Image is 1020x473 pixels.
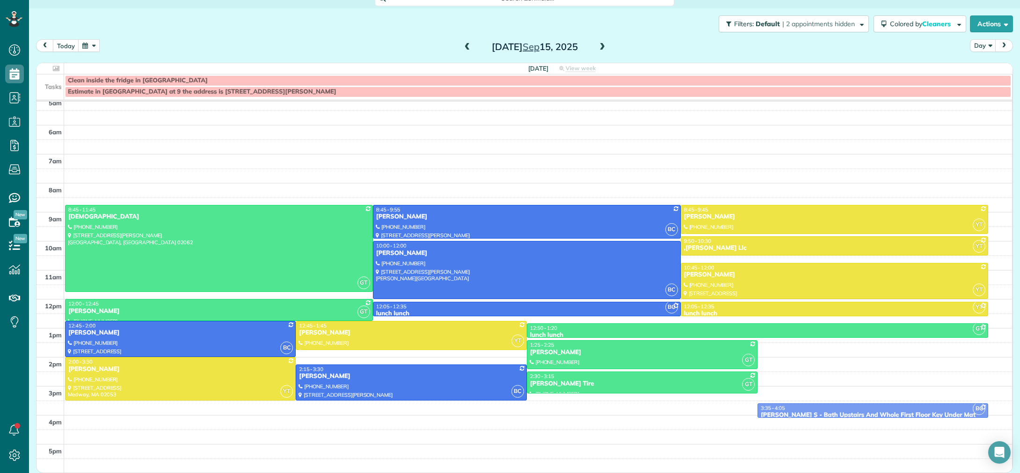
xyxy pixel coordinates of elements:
h2: [DATE] 15, 2025 [476,42,593,52]
button: next [995,39,1013,52]
span: 2:30 - 3:15 [530,373,554,379]
span: 11am [45,273,62,281]
span: Colored by [890,20,954,28]
span: 10:00 - 12:00 [376,242,407,249]
span: Default [756,20,780,28]
div: Open Intercom Messenger [988,441,1011,464]
button: Filters: Default | 2 appointments hidden [719,15,869,32]
span: GT [742,354,755,366]
button: prev [36,39,54,52]
span: Cleaners [922,20,952,28]
span: BC [973,402,985,415]
span: New [14,210,27,219]
span: 10am [45,244,62,252]
a: Filters: Default | 2 appointments hidden [714,15,869,32]
div: [PERSON_NAME] [68,307,370,315]
div: ,[PERSON_NAME] Llc [684,244,986,252]
div: [DEMOGRAPHIC_DATA] [68,213,370,221]
button: Day [970,39,996,52]
span: GT [742,378,755,391]
span: 5pm [49,447,62,455]
span: 10:45 - 12:00 [684,264,714,271]
span: 3pm [49,389,62,397]
span: YT [973,284,985,296]
span: 8:45 - 9:45 [684,206,708,213]
span: 12pm [45,302,62,310]
span: 5am [49,99,62,107]
span: BC [665,223,678,236]
span: [DATE] [528,65,548,72]
div: [PERSON_NAME] [376,213,678,221]
div: [PERSON_NAME] [684,213,986,221]
span: 12:45 - 2:00 [68,322,95,329]
span: YT [511,335,524,347]
div: [PERSON_NAME] Tire [530,380,755,388]
span: 7am [49,157,62,165]
span: BC [280,342,293,354]
span: 2:15 - 3:30 [299,366,323,372]
span: New [14,234,27,243]
span: 8am [49,186,62,194]
span: YT [973,218,985,231]
span: 1:25 - 2:25 [530,342,554,348]
span: 12:05 - 12:35 [684,303,714,310]
span: 2pm [49,360,62,368]
div: [PERSON_NAME] [68,365,293,373]
span: | 2 appointments hidden [782,20,855,28]
div: [PERSON_NAME] [530,349,755,357]
span: GT [357,306,370,318]
div: lunch lunch [684,310,986,318]
span: Filters: [734,20,754,28]
span: GT [357,277,370,289]
span: BC [511,385,524,398]
span: 9:50 - 10:30 [684,238,711,244]
span: YT [973,240,985,253]
div: [PERSON_NAME] [299,329,524,337]
span: BC [665,301,678,313]
span: 9am [49,215,62,223]
span: 12:50 - 1:20 [530,325,557,331]
span: YT [280,385,293,398]
button: Colored byCleaners [874,15,966,32]
span: View week [566,65,596,72]
div: [PERSON_NAME] [68,329,293,337]
button: Actions [970,15,1013,32]
div: [PERSON_NAME] [299,372,524,380]
span: 6am [49,128,62,136]
span: 4pm [49,418,62,426]
span: 12:45 - 1:45 [299,322,326,329]
span: 3:35 - 4:05 [761,405,785,411]
span: 2:00 - 3:30 [68,358,93,365]
div: [PERSON_NAME] S - Bath Upstairs And Whole First Floor Key Under Mat [760,411,985,419]
span: GT [973,322,985,335]
div: [PERSON_NAME] [684,271,986,279]
div: [PERSON_NAME] [376,249,678,257]
span: 12:00 - 12:45 [68,300,99,307]
div: lunch lunch [376,310,678,318]
span: Sep [523,41,539,52]
span: Clean inside the fridge in [GEOGRAPHIC_DATA] [68,77,208,84]
span: Estimate in [GEOGRAPHIC_DATA] at 9 the address is [STREET_ADDRESS][PERSON_NAME] [68,88,336,95]
span: 8:45 - 11:45 [68,206,95,213]
span: 1pm [49,331,62,339]
span: YT [973,301,985,313]
div: lunch lunch [530,331,986,339]
span: 12:05 - 12:35 [376,303,407,310]
button: today [53,39,79,52]
span: 8:45 - 9:55 [376,206,401,213]
span: BC [665,284,678,296]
